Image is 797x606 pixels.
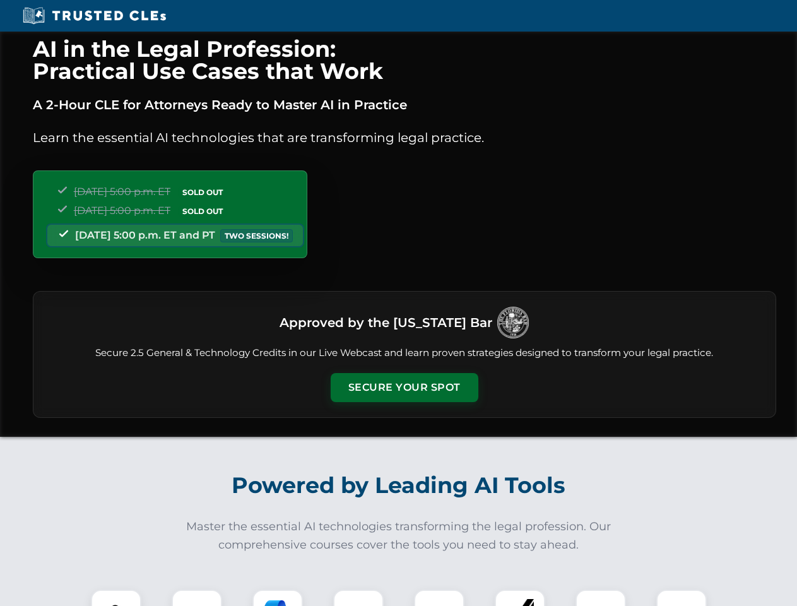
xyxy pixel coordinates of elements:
h1: AI in the Legal Profession: Practical Use Cases that Work [33,38,776,82]
span: SOLD OUT [178,186,227,199]
span: [DATE] 5:00 p.m. ET [74,205,170,217]
img: Logo [497,307,529,338]
span: [DATE] 5:00 p.m. ET [74,186,170,198]
span: SOLD OUT [178,205,227,218]
p: Secure 2.5 General & Technology Credits in our Live Webcast and learn proven strategies designed ... [49,346,760,360]
h3: Approved by the [US_STATE] Bar [280,311,492,334]
p: A 2-Hour CLE for Attorneys Ready to Master AI in Practice [33,95,776,115]
p: Master the essential AI technologies transforming the legal profession. Our comprehensive courses... [178,518,620,554]
img: Trusted CLEs [19,6,170,25]
button: Secure Your Spot [331,373,478,402]
p: Learn the essential AI technologies that are transforming legal practice. [33,128,776,148]
h2: Powered by Leading AI Tools [49,463,748,508]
